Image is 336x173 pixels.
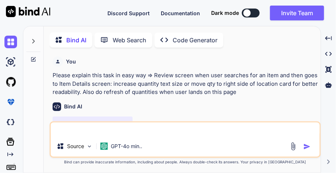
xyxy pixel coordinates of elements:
[86,143,93,150] img: Pick Models
[4,36,17,48] img: chat
[50,159,321,165] p: Bind can provide inaccurate information, including about people. Always double-check its answers....
[67,143,84,150] p: Source
[66,58,76,65] h6: You
[211,9,239,17] span: Dark mode
[161,9,200,17] button: Documentation
[289,142,297,151] img: attachment
[4,96,17,108] img: premium
[6,6,50,17] img: Bind AI
[53,117,133,122] span: ‌
[270,6,324,20] button: Invite Team
[64,103,82,110] h6: Bind AI
[4,76,17,88] img: githubLight
[111,143,142,150] p: GPT-4o min..
[173,36,217,45] p: Code Generator
[4,56,17,68] img: ai-studio
[4,116,17,128] img: darkCloudIdeIcon
[107,9,150,17] button: Discord Support
[107,10,150,16] span: Discord Support
[113,36,146,45] p: Web Search
[53,71,319,97] p: Please explain this task in easy way => Review screen when user searches for an item and then goe...
[100,143,108,150] img: GPT-4o mini
[303,143,311,150] img: icon
[161,10,200,16] span: Documentation
[66,36,86,45] p: Bind AI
